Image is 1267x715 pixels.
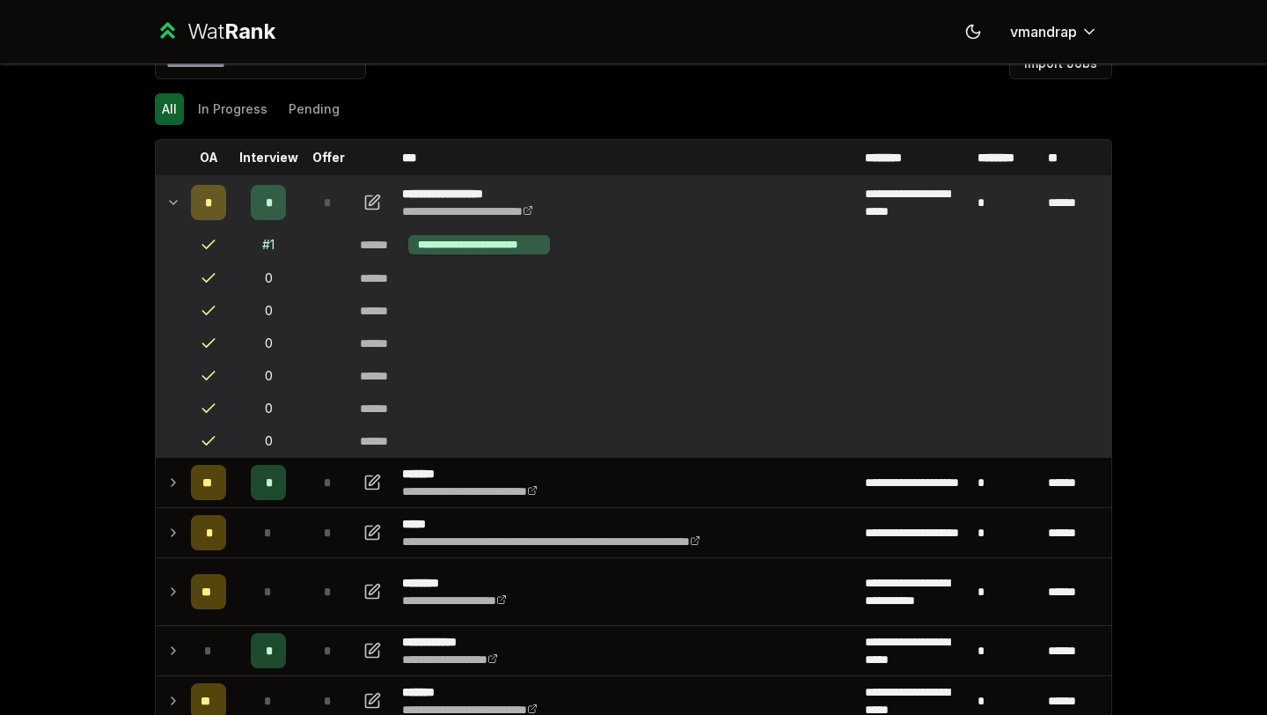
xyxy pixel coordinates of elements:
td: 0 [233,328,304,359]
div: # 1 [262,236,275,254]
p: OA [200,149,218,166]
td: 0 [233,393,304,424]
td: 0 [233,425,304,457]
button: In Progress [191,93,275,125]
td: 0 [233,262,304,294]
td: 0 [233,295,304,327]
span: vmandrap [1010,21,1077,42]
button: All [155,93,184,125]
button: Pending [282,93,347,125]
button: vmandrap [996,16,1112,48]
td: 0 [233,360,304,392]
span: Rank [224,18,275,44]
button: Import Jobs [1009,48,1112,79]
p: Offer [312,149,345,166]
p: Interview [239,149,298,166]
div: Wat [187,18,275,46]
a: WatRank [155,18,275,46]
